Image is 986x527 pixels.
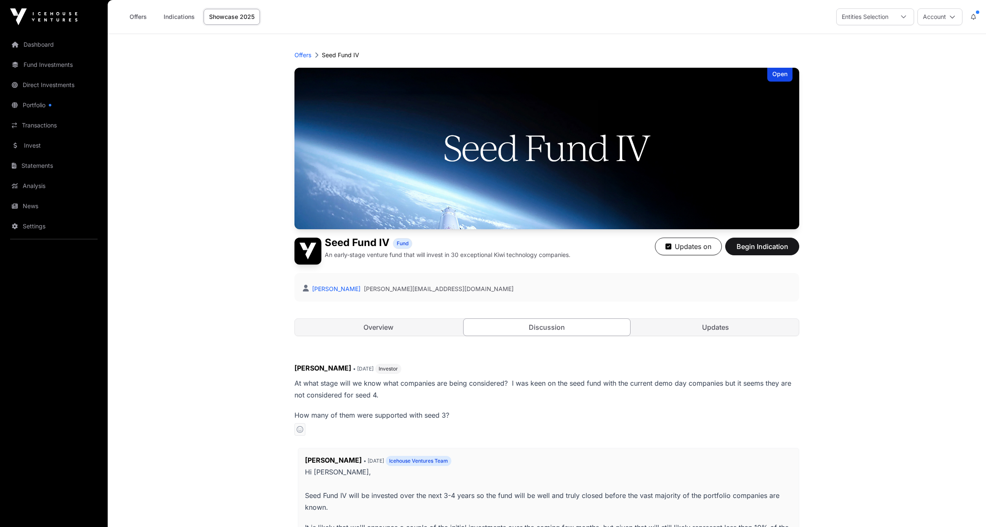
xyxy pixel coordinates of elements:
[7,96,101,114] a: Portfolio
[7,56,101,74] a: Fund Investments
[310,285,360,292] a: [PERSON_NAME]
[397,240,408,247] span: Fund
[725,246,799,254] a: Begin Indication
[294,51,311,59] a: Offers
[767,68,793,82] div: Open
[294,409,799,421] p: How many of them were supported with seed 3?
[7,76,101,94] a: Direct Investments
[7,136,101,155] a: Invest
[305,466,792,513] p: Hi [PERSON_NAME], Seed Fund IV will be invested over the next 3-4 years so the fund will be well ...
[294,364,351,372] span: [PERSON_NAME]
[389,458,448,464] span: Icehouse Ventures Team
[294,68,799,229] img: Seed Fund IV
[294,377,799,401] p: At what stage will we know what companies are being considered? I was keen on the seed fund with ...
[305,456,362,464] span: [PERSON_NAME]
[363,458,384,464] span: • [DATE]
[725,238,799,255] button: Begin Indication
[295,319,462,336] a: Overview
[655,238,722,255] button: Updates on
[463,318,631,336] a: Discussion
[322,51,359,59] p: Seed Fund IV
[736,241,789,252] span: Begin Indication
[364,285,514,293] a: [PERSON_NAME][EMAIL_ADDRESS][DOMAIN_NAME]
[379,365,398,372] span: Investor
[10,8,77,25] img: Icehouse Ventures Logo
[7,177,101,195] a: Analysis
[917,8,962,25] button: Account
[325,238,390,249] h1: Seed Fund IV
[121,9,155,25] a: Offers
[325,251,570,259] p: An early-stage venture fund that will invest in 30 exceptional Kiwi technology companies.
[204,9,260,25] a: Showcase 2025
[7,217,101,236] a: Settings
[158,9,200,25] a: Indications
[353,365,374,372] span: • [DATE]
[7,197,101,215] a: News
[7,35,101,54] a: Dashboard
[7,116,101,135] a: Transactions
[295,319,799,336] nav: Tabs
[837,9,893,25] div: Entities Selection
[632,319,799,336] a: Updates
[294,238,321,265] img: Seed Fund IV
[7,156,101,175] a: Statements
